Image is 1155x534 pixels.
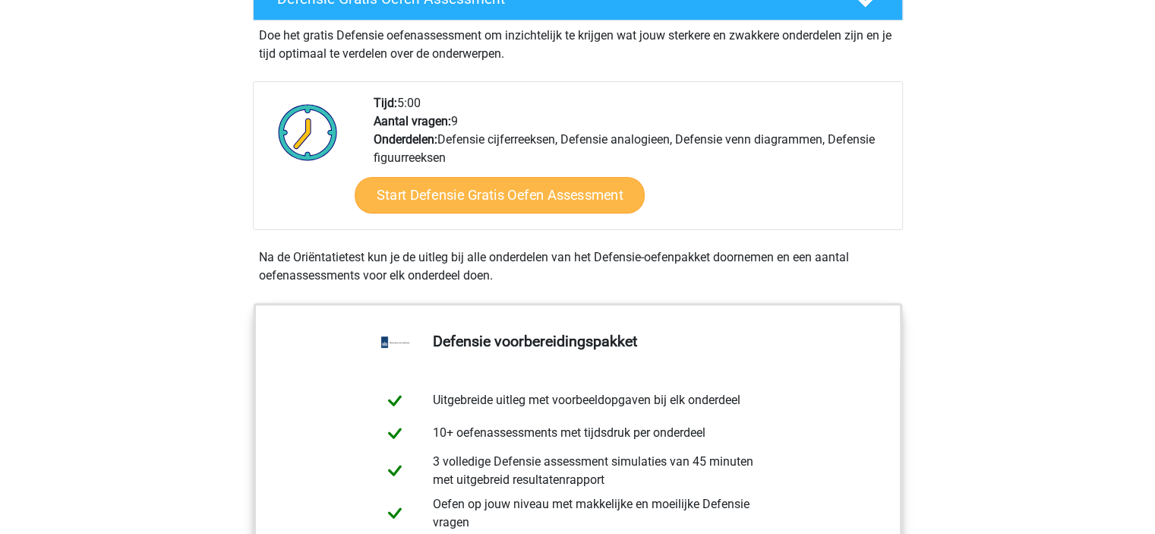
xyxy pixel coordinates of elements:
[253,21,903,63] div: Doe het gratis Defensie oefenassessment om inzichtelijk te krijgen wat jouw sterkere en zwakkere ...
[374,132,437,147] b: Onderdelen:
[253,248,903,285] div: Na de Oriëntatietest kun je de uitleg bij alle onderdelen van het Defensie-oefenpakket doornemen ...
[355,177,645,213] a: Start Defensie Gratis Oefen Assessment
[374,114,451,128] b: Aantal vragen:
[270,94,346,170] img: Klok
[362,94,901,229] div: 5:00 9 Defensie cijferreeksen, Defensie analogieen, Defensie venn diagrammen, Defensie figuurreeksen
[374,96,397,110] b: Tijd:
